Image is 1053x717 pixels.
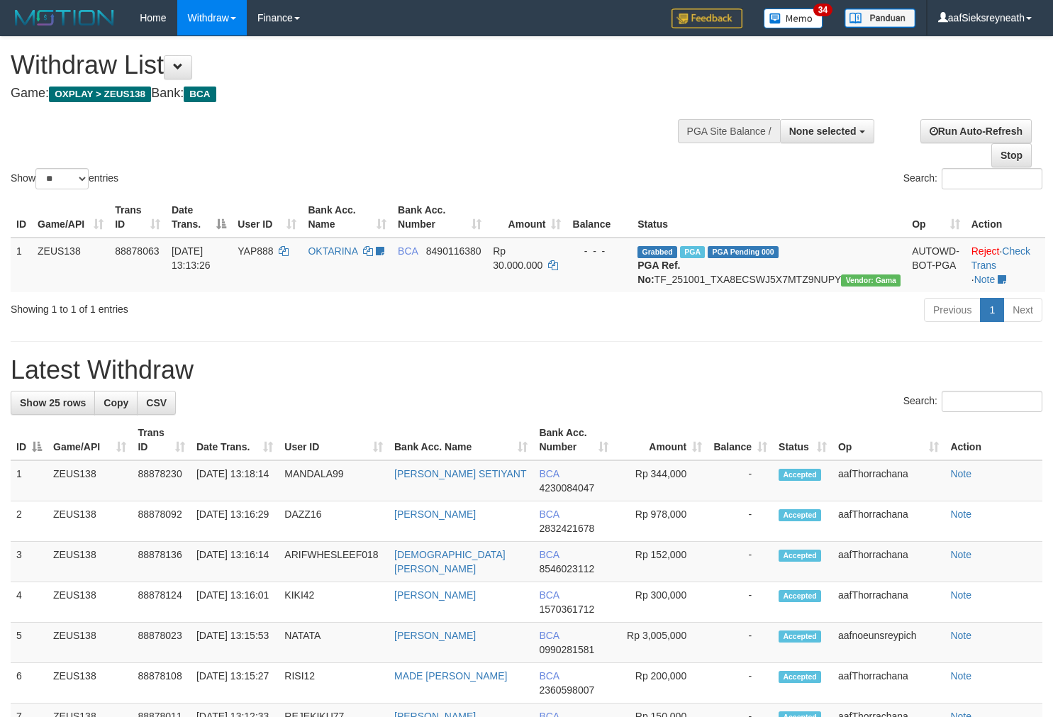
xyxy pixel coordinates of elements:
[308,245,357,257] a: OKTARINA
[132,663,190,704] td: 88878108
[614,663,708,704] td: Rp 200,000
[11,663,48,704] td: 6
[533,420,614,460] th: Bank Acc. Number: activate to sort column ascending
[11,296,428,316] div: Showing 1 to 1 of 1 entries
[832,582,945,623] td: aafThorrachana
[539,604,594,615] span: Copy 1570361712 to clipboard
[32,238,109,292] td: ZEUS138
[394,508,476,520] a: [PERSON_NAME]
[779,590,821,602] span: Accepted
[132,623,190,663] td: 88878023
[614,460,708,501] td: Rp 344,000
[137,391,176,415] a: CSV
[184,87,216,102] span: BCA
[132,542,190,582] td: 88878136
[48,623,132,663] td: ZEUS138
[966,238,1045,292] td: · ·
[991,143,1032,167] a: Stop
[394,589,476,601] a: [PERSON_NAME]
[11,168,118,189] label: Show entries
[780,119,874,143] button: None selected
[708,663,773,704] td: -
[539,482,594,494] span: Copy 4230084047 to clipboard
[279,623,389,663] td: NATATA
[232,197,302,238] th: User ID: activate to sort column ascending
[279,582,389,623] td: KIKI42
[11,197,32,238] th: ID
[392,197,487,238] th: Bank Acc. Number: activate to sort column ascending
[950,549,971,560] a: Note
[832,501,945,542] td: aafThorrachana
[389,420,533,460] th: Bank Acc. Name: activate to sort column ascending
[539,508,559,520] span: BCA
[708,246,779,258] span: PGA Pending
[302,197,392,238] th: Bank Acc. Name: activate to sort column ascending
[146,397,167,408] span: CSV
[132,420,190,460] th: Trans ID: activate to sort column ascending
[94,391,138,415] a: Copy
[48,582,132,623] td: ZEUS138
[539,589,559,601] span: BCA
[845,9,915,28] img: panduan.png
[924,298,981,322] a: Previous
[637,246,677,258] span: Grabbed
[539,549,559,560] span: BCA
[279,460,389,501] td: MANDALA99
[238,245,273,257] span: YAP888
[11,501,48,542] td: 2
[132,460,190,501] td: 88878230
[11,623,48,663] td: 5
[832,623,945,663] td: aafnoeunsreypich
[906,238,966,292] td: AUTOWD-BOT-PGA
[779,550,821,562] span: Accepted
[637,260,680,285] b: PGA Ref. No:
[48,501,132,542] td: ZEUS138
[426,245,481,257] span: Copy 8490116380 to clipboard
[971,245,1030,271] a: Check Trans
[614,542,708,582] td: Rp 152,000
[539,630,559,641] span: BCA
[950,508,971,520] a: Note
[942,168,1042,189] input: Search:
[279,501,389,542] td: DAZZ16
[191,420,279,460] th: Date Trans.: activate to sort column ascending
[539,468,559,479] span: BCA
[539,563,594,574] span: Copy 8546023112 to clipboard
[35,168,89,189] select: Showentries
[539,670,559,682] span: BCA
[708,623,773,663] td: -
[971,245,1000,257] a: Reject
[48,460,132,501] td: ZEUS138
[903,391,1042,412] label: Search:
[191,582,279,623] td: [DATE] 13:16:01
[966,197,1045,238] th: Action
[764,9,823,28] img: Button%20Memo.svg
[191,623,279,663] td: [DATE] 13:15:53
[841,274,901,287] span: Vendor URL: https://trx31.1velocity.biz
[115,245,159,257] span: 88878063
[539,684,594,696] span: Copy 2360598007 to clipboard
[779,630,821,643] span: Accepted
[708,460,773,501] td: -
[950,630,971,641] a: Note
[832,542,945,582] td: aafThorrachana
[48,542,132,582] td: ZEUS138
[172,245,211,271] span: [DATE] 13:13:26
[942,391,1042,412] input: Search:
[980,298,1004,322] a: 1
[11,7,118,28] img: MOTION_logo.png
[166,197,232,238] th: Date Trans.: activate to sort column descending
[779,469,821,481] span: Accepted
[279,542,389,582] td: ARIFWHESLEEF018
[632,197,906,238] th: Status
[394,670,507,682] a: MADE [PERSON_NAME]
[678,119,780,143] div: PGA Site Balance /
[132,501,190,542] td: 88878092
[11,238,32,292] td: 1
[779,509,821,521] span: Accepted
[11,460,48,501] td: 1
[572,244,626,258] div: - - -
[487,197,567,238] th: Amount: activate to sort column ascending
[394,549,506,574] a: [DEMOGRAPHIC_DATA][PERSON_NAME]
[832,460,945,501] td: aafThorrachana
